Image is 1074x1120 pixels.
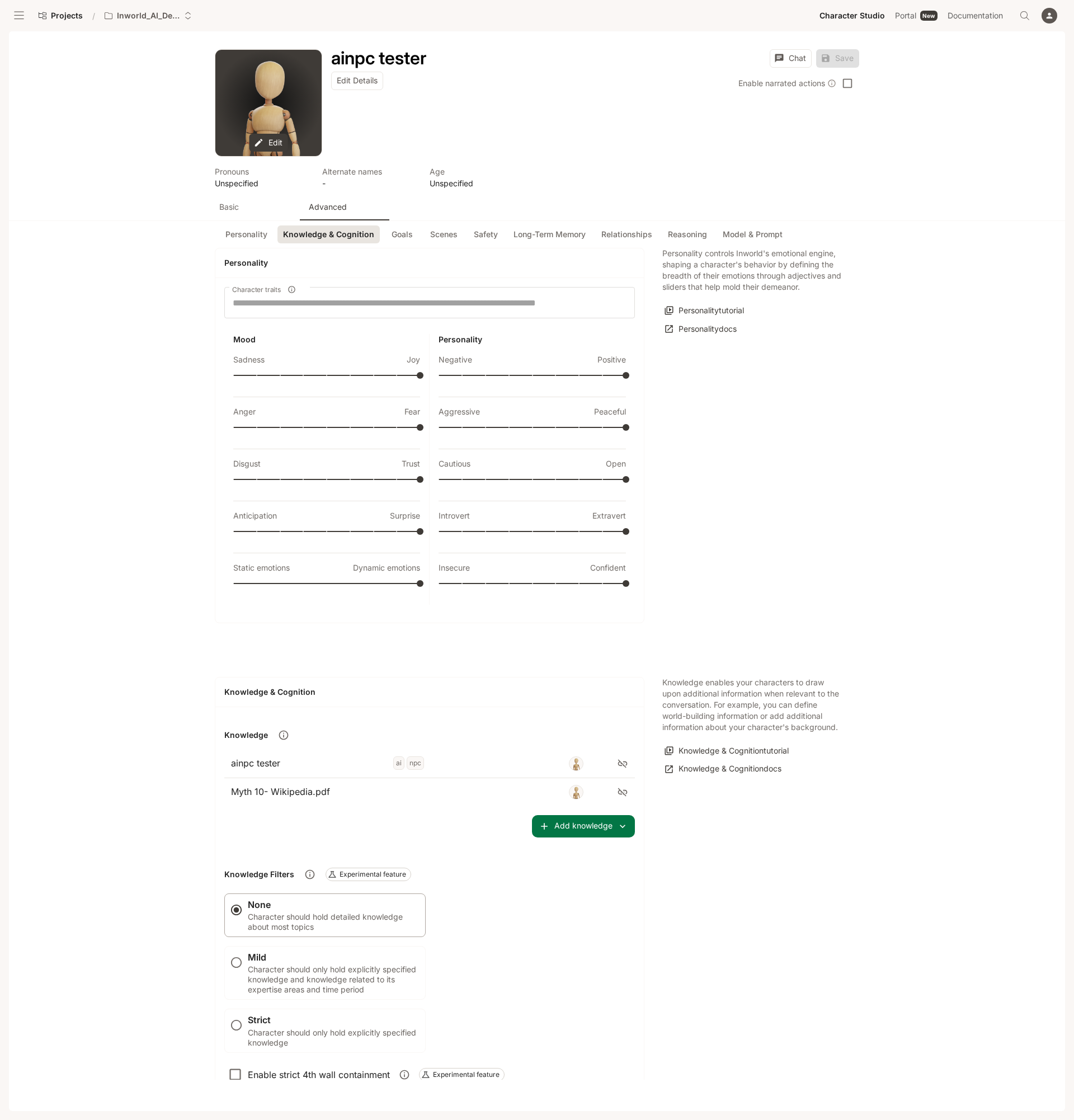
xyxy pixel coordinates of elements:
[248,951,416,963] h5: Mild
[943,4,1011,27] a: Documentation
[233,562,290,573] p: Static emotions
[738,77,836,89] div: Enable narrated actions
[335,869,411,879] span: Experimental feature
[770,49,812,68] button: Chat
[248,1028,416,1048] p: Character should only hold explicitly specified knowledge
[309,201,347,213] p: Advanced
[231,756,389,771] p: ainpc tester
[569,785,583,799] img: default_avatar.webp
[224,730,268,741] p: Knowledge
[232,285,281,294] span: Character traits
[439,406,480,417] p: Aggressive
[592,510,626,521] p: Extravert
[224,869,294,880] p: Knowledge Filters
[231,785,389,799] p: Myth 10- Wikipedia.pdf
[430,166,524,189] button: Open character details dialog
[1014,4,1036,27] button: Open Command Menu
[407,756,426,771] span: npc
[215,177,309,189] p: Unspecified
[215,166,309,177] p: Pronouns
[419,1068,505,1081] div: Experimental features may be unpredictable and are subject to breaking changes
[439,562,470,573] p: Insecure
[9,6,29,26] button: open drawer
[425,225,463,244] button: Scenes
[233,510,277,521] p: Anticipation
[51,11,83,21] span: Projects
[662,320,739,338] a: Personalitydocs
[393,756,407,771] span: ai
[662,225,713,244] button: Reasoning
[402,458,420,469] p: Trust
[662,677,841,733] p: Knowledge enables your characters to draw upon additional information when relevant to the conver...
[284,282,299,297] button: Character traits
[439,354,472,365] p: Negative
[404,406,420,417] p: Fear
[248,898,416,911] h5: None
[248,1068,390,1081] span: Enable strict 4th wall containment
[384,225,420,244] button: Goals
[322,166,416,189] button: Open character details dialog
[948,9,1003,23] span: Documentation
[396,759,402,768] p: ai
[224,257,635,269] h4: Personality
[88,10,100,22] div: /
[920,11,938,21] div: New
[215,50,322,156] div: Avatar image
[597,354,626,365] p: Positive
[569,785,583,799] div: ainpc tester
[613,782,633,802] button: unlink
[390,510,420,521] p: Surprise
[331,72,383,90] button: Edit Details
[277,225,380,244] button: Knowledge & Cognition
[819,9,885,23] span: Character Studio
[613,754,633,774] button: unlink
[233,334,420,345] h6: Mood
[662,248,841,293] p: Personality controls Inworld's emotional engine, shaping a character's behavior by defining the b...
[100,4,197,27] button: Open workspace menu
[428,1070,504,1080] span: Experimental feature
[439,334,626,345] h6: Personality
[895,9,916,23] span: Portal
[322,166,416,177] p: Alternate names
[331,49,426,67] button: Open character details dialog
[233,406,256,417] p: Anger
[468,225,503,244] button: Safety
[117,11,180,21] p: Inworld_AI_Demos
[439,458,470,469] p: Cautious
[662,760,784,778] a: Knowledge & Cognitiondocs
[613,754,626,774] span: Unlink
[594,406,626,417] p: Peaceful
[439,510,470,521] p: Introvert
[233,458,261,469] p: Disgust
[508,225,591,244] button: Long-Term Memory
[322,177,416,189] p: -
[34,4,88,27] a: Go to projects
[248,912,416,932] p: Character should hold detailed knowledge about most topics
[532,815,635,837] button: Add knowledge
[662,742,792,760] button: Knowledge & Cognitiontutorial
[815,4,889,27] a: Character Studio
[407,354,420,365] p: Joy
[215,166,309,189] button: Open character details dialog
[326,868,411,881] div: Experimental features may be unpredictable and are subject to breaking changes
[613,782,626,802] span: Unlink
[662,302,747,320] button: Personalitytutorial
[606,458,626,469] p: Open
[219,201,239,213] p: Basic
[717,225,788,244] button: Model & Prompt
[569,756,583,771] div: ainpc tester
[249,134,288,152] button: Edit
[430,177,524,189] p: Unspecified
[248,964,416,995] p: Character should only hold explicitly specified knowledge and knowledge related to its expertise ...
[891,4,942,27] a: PortalNew
[353,562,420,573] p: Dynamic emotions
[590,562,626,573] p: Confident
[248,1014,416,1026] h5: Strict
[224,686,635,698] h4: Knowledge & Cognition
[220,225,273,244] button: Personality
[596,225,658,244] button: Relationships
[215,50,322,156] button: Open character avatar dialog
[569,757,583,770] img: default_avatar.webp
[233,354,265,365] p: Sadness
[331,47,426,69] h1: ainpc tester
